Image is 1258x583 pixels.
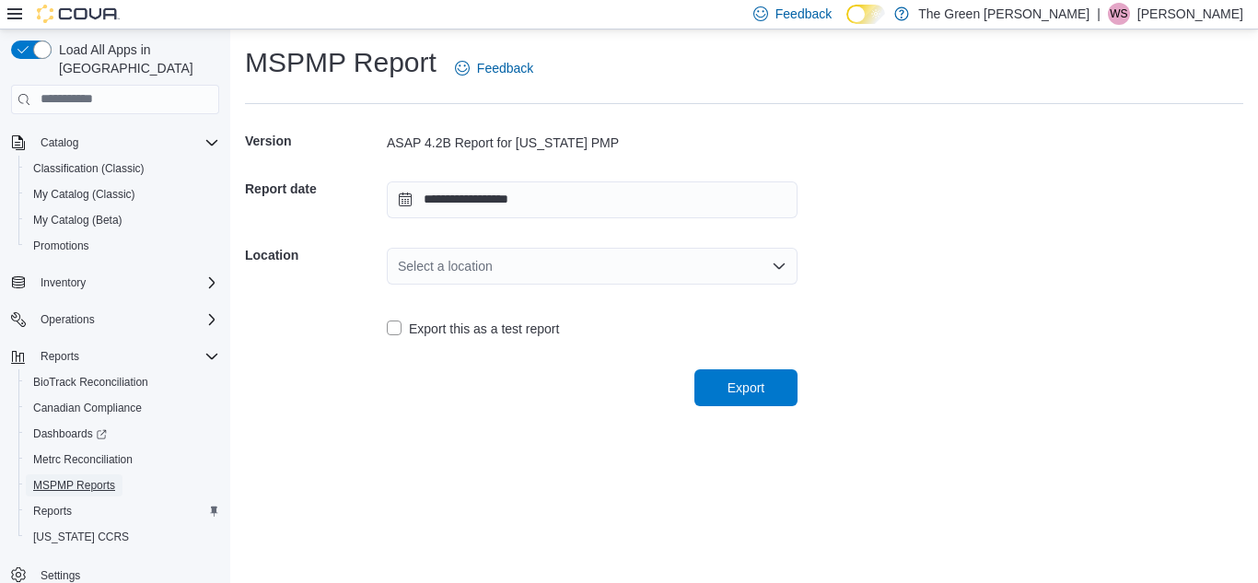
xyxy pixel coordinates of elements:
[26,526,219,548] span: Washington CCRS
[245,122,383,159] h5: Version
[26,500,219,522] span: Reports
[18,395,227,421] button: Canadian Compliance
[33,161,145,176] span: Classification (Classic)
[18,207,227,233] button: My Catalog (Beta)
[18,447,227,472] button: Metrc Reconciliation
[33,239,89,253] span: Promotions
[18,156,227,181] button: Classification (Classic)
[33,132,219,154] span: Catalog
[245,170,383,207] h5: Report date
[33,213,122,227] span: My Catalog (Beta)
[26,157,219,180] span: Classification (Classic)
[694,369,798,406] button: Export
[26,500,79,522] a: Reports
[26,397,149,419] a: Canadian Compliance
[33,375,148,390] span: BioTrack Reconciliation
[41,275,86,290] span: Inventory
[33,187,135,202] span: My Catalog (Classic)
[26,474,122,496] a: MSPMP Reports
[33,426,107,441] span: Dashboards
[41,135,78,150] span: Catalog
[26,235,97,257] a: Promotions
[26,209,219,231] span: My Catalog (Beta)
[4,344,227,369] button: Reports
[33,132,86,154] button: Catalog
[387,181,798,218] input: Press the down key to open a popover containing a calendar.
[41,349,79,364] span: Reports
[41,312,95,327] span: Operations
[41,568,80,583] span: Settings
[1137,3,1243,25] p: [PERSON_NAME]
[477,59,533,77] span: Feedback
[33,452,133,467] span: Metrc Reconciliation
[33,345,87,367] button: Reports
[26,449,140,471] a: Metrc Reconciliation
[387,134,798,152] div: ASAP 4.2B Report for [US_STATE] PMP
[18,524,227,550] button: [US_STATE] CCRS
[18,233,227,259] button: Promotions
[26,371,156,393] a: BioTrack Reconciliation
[728,379,764,397] span: Export
[18,181,227,207] button: My Catalog (Classic)
[775,5,832,23] span: Feedback
[846,24,847,25] span: Dark Mode
[37,5,120,23] img: Cova
[4,307,227,332] button: Operations
[1108,3,1130,25] div: Wesley Simpson
[398,255,400,277] input: Accessible screen reader label
[33,309,219,331] span: Operations
[18,421,227,447] a: Dashboards
[26,449,219,471] span: Metrc Reconciliation
[26,474,219,496] span: MSPMP Reports
[846,5,885,24] input: Dark Mode
[918,3,1089,25] p: The Green [PERSON_NAME]
[33,345,219,367] span: Reports
[33,478,115,493] span: MSPMP Reports
[26,183,143,205] a: My Catalog (Classic)
[772,259,786,274] button: Open list of options
[52,41,219,77] span: Load All Apps in [GEOGRAPHIC_DATA]
[33,272,93,294] button: Inventory
[26,183,219,205] span: My Catalog (Classic)
[26,423,219,445] span: Dashboards
[33,272,219,294] span: Inventory
[448,50,541,87] a: Feedback
[26,397,219,419] span: Canadian Compliance
[26,235,219,257] span: Promotions
[1110,3,1127,25] span: WS
[18,369,227,395] button: BioTrack Reconciliation
[33,530,129,544] span: [US_STATE] CCRS
[4,130,227,156] button: Catalog
[33,309,102,331] button: Operations
[26,371,219,393] span: BioTrack Reconciliation
[33,401,142,415] span: Canadian Compliance
[1097,3,1101,25] p: |
[18,472,227,498] button: MSPMP Reports
[387,318,559,340] label: Export this as a test report
[4,270,227,296] button: Inventory
[245,237,383,274] h5: Location
[26,423,114,445] a: Dashboards
[26,157,152,180] a: Classification (Classic)
[26,209,130,231] a: My Catalog (Beta)
[18,498,227,524] button: Reports
[245,44,437,81] h1: MSPMP Report
[26,526,136,548] a: [US_STATE] CCRS
[33,504,72,519] span: Reports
